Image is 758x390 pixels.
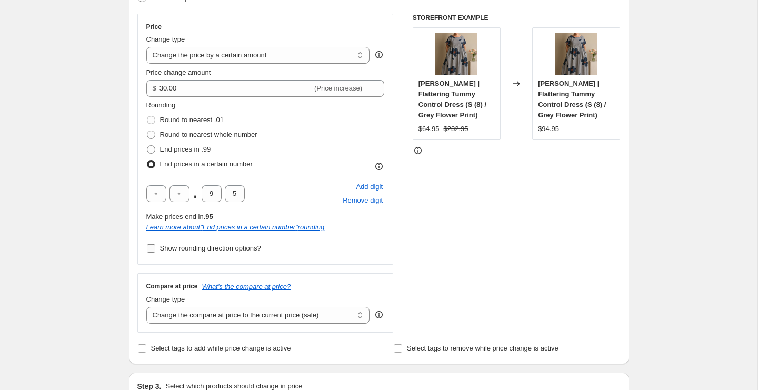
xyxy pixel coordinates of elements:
[202,283,291,291] button: What's the compare at price?
[159,80,312,97] input: -10.00
[193,185,198,202] span: .
[146,101,176,109] span: Rounding
[407,344,558,352] span: Select tags to remove while price change is active
[354,180,384,194] button: Add placeholder
[356,182,383,192] span: Add digit
[153,84,156,92] span: $
[146,185,166,202] input: ﹡
[343,195,383,206] span: Remove digit
[146,68,211,76] span: Price change amount
[160,145,211,153] span: End prices in .99
[146,223,325,231] i: Learn more about " End prices in a certain number " rounding
[204,213,213,221] b: .95
[146,282,198,291] h3: Compare at price
[146,35,185,43] span: Change type
[435,33,477,75] img: magnifics_upscale-s1PrpL8IaMyRENanwyWT-ChatGPT_Image_25_aug_2025_19_58_56_80x.png
[160,160,253,168] span: End prices in a certain number
[202,185,222,202] input: ﹡
[146,295,185,303] span: Change type
[374,49,384,60] div: help
[146,23,162,31] h3: Price
[160,244,261,252] span: Show rounding direction options?
[225,185,245,202] input: ﹡
[413,14,621,22] h6: STOREFRONT EXAMPLE
[146,223,325,231] a: Learn more about"End prices in a certain number"rounding
[151,344,291,352] span: Select tags to add while price change is active
[314,84,362,92] span: (Price increase)
[160,116,224,124] span: Round to nearest .01
[538,124,559,134] div: $94.95
[444,124,468,134] strike: $232.95
[538,79,606,119] span: [PERSON_NAME] | Flattering Tummy Control Dress (S (8) / Grey Flower Print)
[555,33,597,75] img: magnifics_upscale-s1PrpL8IaMyRENanwyWT-ChatGPT_Image_25_aug_2025_19_58_56_80x.png
[418,79,486,119] span: [PERSON_NAME] | Flattering Tummy Control Dress (S (8) / Grey Flower Print)
[374,309,384,320] div: help
[160,131,257,138] span: Round to nearest whole number
[341,194,384,207] button: Remove placeholder
[146,213,213,221] span: Make prices end in
[169,185,189,202] input: ﹡
[418,124,440,134] div: $64.95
